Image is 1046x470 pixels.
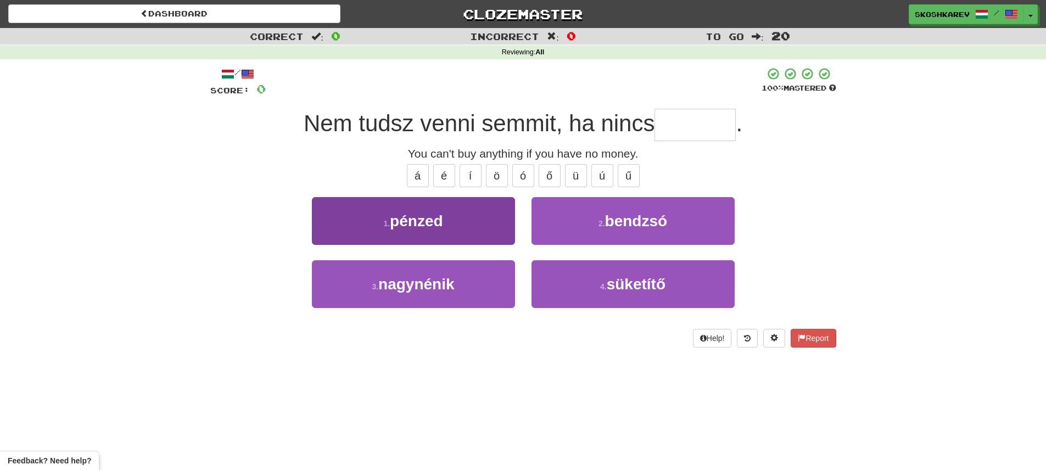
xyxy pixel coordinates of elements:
span: / [994,9,999,16]
button: í [460,164,482,187]
button: Round history (alt+y) [737,329,758,348]
a: Clozemaster [357,4,689,24]
span: Nem tudsz venni semmit, ha nincs [304,110,655,136]
span: 20 [771,29,790,42]
span: . [736,110,742,136]
button: é [433,164,455,187]
span: : [752,32,764,41]
small: 1 . [383,219,390,228]
button: 4.süketítő [532,260,735,308]
span: skoshkarev [915,9,970,19]
span: Incorrect [470,31,539,42]
span: 0 [567,29,576,42]
span: pénzed [390,212,443,230]
span: To go [706,31,744,42]
small: 4 . [600,282,607,291]
span: 0 [331,29,340,42]
button: ü [565,164,587,187]
a: skoshkarev / [909,4,1024,24]
button: Report [791,329,836,348]
span: 100 % [762,83,784,92]
button: 2.bendzsó [532,197,735,245]
span: : [311,32,323,41]
span: 0 [256,82,266,96]
button: ű [618,164,640,187]
button: Help! [693,329,732,348]
span: nagynénik [378,276,454,293]
button: 1.pénzed [312,197,515,245]
small: 2 . [598,219,605,228]
button: ö [486,164,508,187]
span: Correct [250,31,304,42]
span: : [547,32,559,41]
div: You can't buy anything if you have no money. [210,146,836,162]
button: ó [512,164,534,187]
a: Dashboard [8,4,340,23]
span: Open feedback widget [8,455,91,466]
small: 3 . [372,282,378,291]
span: Score: [210,86,250,95]
div: Mastered [762,83,836,93]
strong: All [535,48,544,56]
button: á [407,164,429,187]
div: / [210,67,266,81]
button: 3.nagynénik [312,260,515,308]
button: ő [539,164,561,187]
button: ú [591,164,613,187]
span: bendzsó [605,212,668,230]
span: süketítő [607,276,665,293]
